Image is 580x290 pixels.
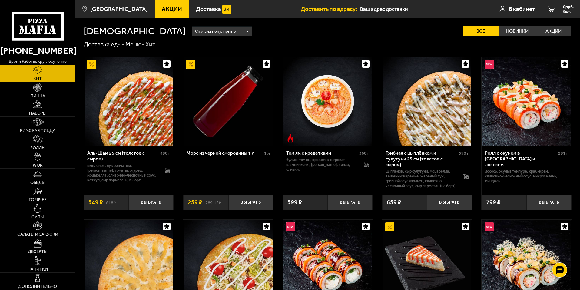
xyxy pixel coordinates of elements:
[486,199,501,205] span: 799 ₽
[145,41,155,49] div: Хит
[535,26,571,36] label: Акции
[30,94,45,98] span: Пицца
[162,6,182,12] span: Акции
[87,60,96,69] img: Акционный
[84,41,124,48] a: Доставка еды-
[31,215,44,219] span: Супы
[186,60,195,69] img: Акционный
[459,151,469,156] span: 590 г
[382,57,472,146] a: Грибная с цыплёнком и сулугуни 25 см (толстое с сыром)
[18,285,57,289] span: Дополнительно
[499,26,535,36] label: Новинки
[386,150,457,167] div: Грибная с цыплёнком и сулугуни 25 см (толстое с сыром)
[85,57,173,146] img: Аль-Шам 25 см (толстое с сыром)
[387,199,401,205] span: 659 ₽
[160,151,170,156] span: 490 г
[385,222,394,231] img: Акционный
[183,57,273,146] a: АкционныйМорс из черной смородины 1 л
[228,195,273,210] button: Выбрать
[187,150,263,156] div: Морс из черной смородины 1 л
[485,169,568,184] p: лосось, окунь в темпуре, краб-крем, сливочно-чесночный соус, микрозелень, миндаль.
[301,6,360,12] span: Доставить по адресу:
[33,77,42,81] span: Хит
[125,41,144,48] a: Меню-
[463,26,499,36] label: Все
[30,146,45,150] span: Роллы
[84,57,174,146] a: АкционныйАль-Шам 25 см (толстое с сыром)
[485,60,494,69] img: Новинка
[106,199,116,205] s: 618 ₽
[482,57,572,146] a: НовинкаРолл с окунем в темпуре и лососем
[87,150,159,162] div: Аль-Шам 25 см (толстое с сыром)
[383,57,471,146] img: Грибная с цыплёнком и сулугуни 25 см (толстое с сыром)
[360,4,476,15] input: Ваш адрес доставки
[509,6,535,12] span: В кабинет
[286,150,358,156] div: Том ям с креветками
[485,150,557,167] div: Ролл с окунем в [GEOGRAPHIC_DATA] и лососем
[359,151,369,156] span: 360 г
[485,222,494,231] img: Новинка
[84,26,186,36] h1: [DEMOGRAPHIC_DATA]
[28,267,48,271] span: Напитки
[427,195,472,210] button: Выбрать
[29,198,47,202] span: Горячее
[28,250,47,254] span: Десерты
[129,195,174,210] button: Выбрать
[286,157,358,172] p: бульон том ям, креветка тигровая, шампиньоны, [PERSON_NAME], кинза, сливки.
[29,111,46,116] span: Наборы
[482,57,571,146] img: Ролл с окунем в темпуре и лососем
[222,5,231,14] img: 15daf4d41897b9f0e9f617042186c801.svg
[33,163,43,167] span: WOK
[287,199,302,205] span: 599 ₽
[195,26,236,37] span: Сначала популярные
[88,199,103,205] span: 549 ₽
[283,57,373,146] a: Острое блюдоТом ям с креветками
[386,169,457,188] p: цыпленок, сыр сулугуни, моцарелла, вешенки жареные, жареный лук, грибной соус Жюльен, сливочно-че...
[328,195,373,210] button: Выбрать
[188,199,202,205] span: 259 ₽
[205,199,221,205] s: 289.15 ₽
[184,57,272,146] img: Морс из черной смородины 1 л
[563,10,574,13] span: 0 шт.
[90,6,148,12] span: [GEOGRAPHIC_DATA]
[264,151,270,156] span: 1 л
[196,6,221,12] span: Доставка
[558,151,568,156] span: 291 г
[286,133,295,143] img: Острое блюдо
[87,163,159,183] p: цыпленок, лук репчатый, [PERSON_NAME], томаты, огурец, моцарелла, сливочно-чесночный соус, кетчуп...
[283,57,372,146] img: Том ям с креветками
[17,232,58,237] span: Салаты и закуски
[20,129,55,133] span: Римская пицца
[30,180,45,185] span: Обеды
[527,195,572,210] button: Выбрать
[286,222,295,231] img: Новинка
[563,5,574,9] span: 0 руб.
